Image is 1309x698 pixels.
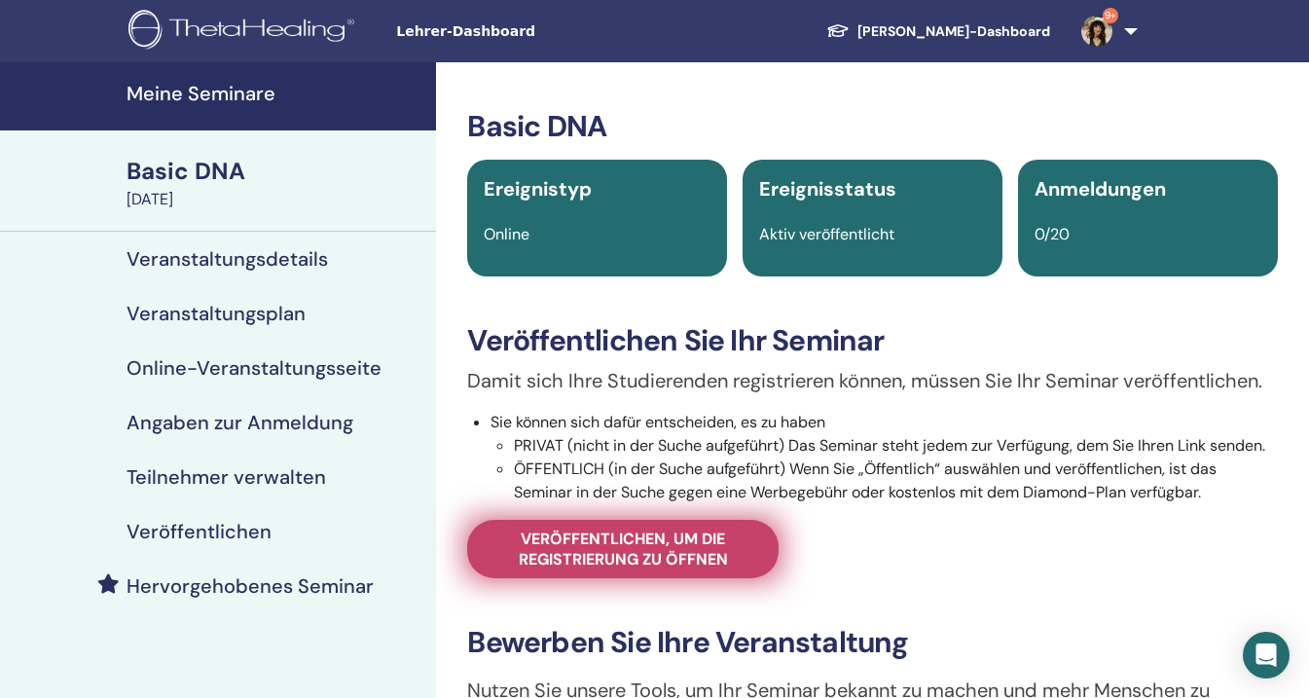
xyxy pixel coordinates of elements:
span: Ereignisstatus [759,176,896,202]
img: default.jpg [1081,16,1112,47]
h4: Veranstaltungsdetails [127,247,328,271]
img: logo.png [128,10,361,54]
a: Basic DNA[DATE] [115,155,436,211]
span: 0/20 [1035,224,1070,244]
h3: Basic DNA [467,109,1278,144]
span: 9+ [1103,8,1118,23]
h4: Veranstaltungsplan [127,302,306,325]
h4: Teilnehmer verwalten [127,465,326,489]
span: Veröffentlichen, um die Registrierung zu öffnen [491,529,754,569]
span: Aktiv veröffentlicht [759,224,894,244]
h4: Veröffentlichen [127,520,272,543]
img: graduation-cap-white.svg [826,22,850,39]
span: Ereignistyp [484,176,592,202]
h3: Bewerben Sie Ihre Veranstaltung [467,625,1278,660]
a: [PERSON_NAME]-Dashboard [811,14,1066,50]
li: Sie können sich dafür entscheiden, es zu haben [491,411,1278,504]
span: Online [484,224,529,244]
h4: Online-Veranstaltungsseite [127,356,382,380]
h3: Veröffentlichen Sie Ihr Seminar [467,323,1278,358]
p: Damit sich Ihre Studierenden registrieren können, müssen Sie Ihr Seminar veröffentlichen. [467,366,1278,395]
div: Open Intercom Messenger [1243,632,1290,679]
div: Basic DNA [127,155,424,188]
a: Veröffentlichen, um die Registrierung zu öffnen [467,520,779,578]
h4: Meine Seminare [127,82,424,105]
span: Lehrer-Dashboard [396,21,688,42]
li: ÖFFENTLICH (in der Suche aufgeführt) Wenn Sie „Öffentlich“ auswählen und veröffentlichen, ist das... [514,458,1278,504]
span: Anmeldungen [1035,176,1166,202]
li: PRIVAT (nicht in der Suche aufgeführt) Das Seminar steht jedem zur Verfügung, dem Sie Ihren Link ... [514,434,1278,458]
h4: Angaben zur Anmeldung [127,411,353,434]
div: [DATE] [127,188,424,211]
h4: Hervorgehobenes Seminar [127,574,374,598]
